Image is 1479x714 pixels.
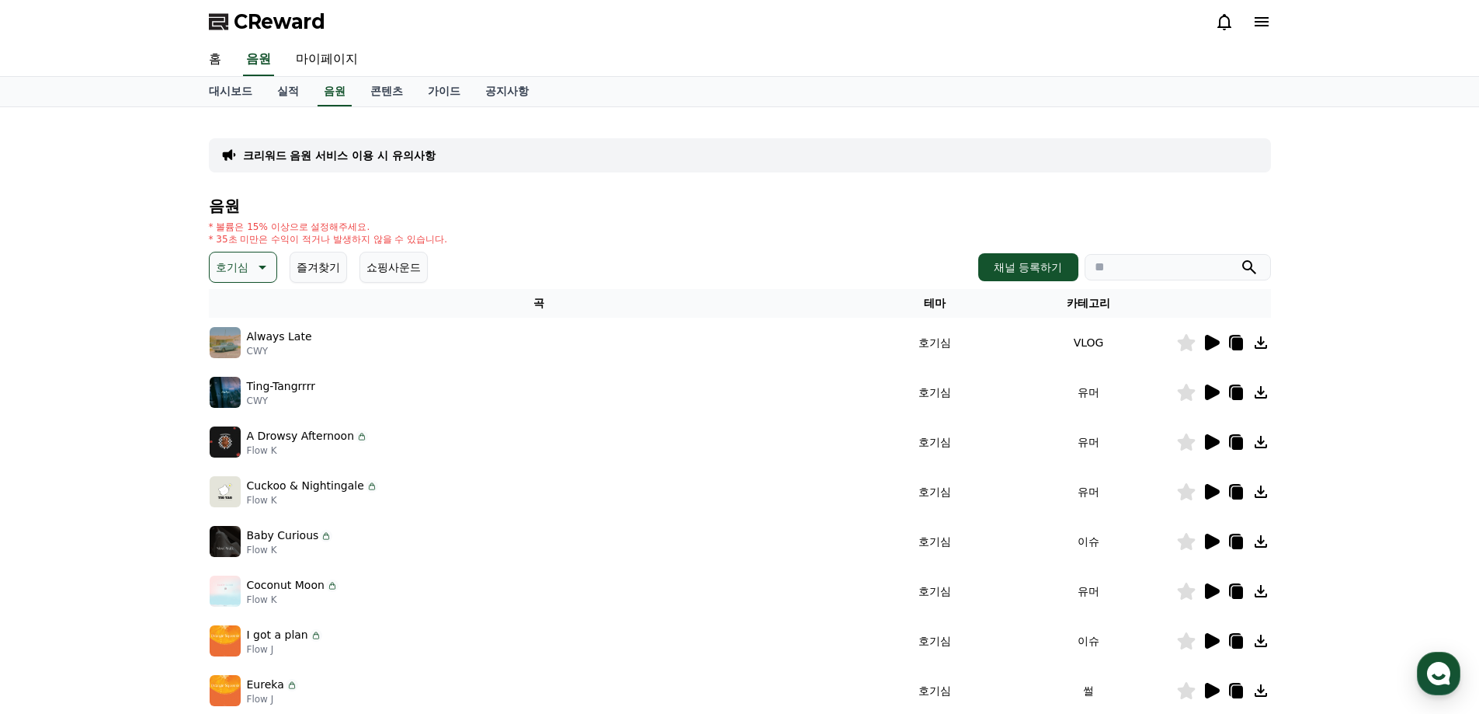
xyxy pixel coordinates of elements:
[247,345,312,357] p: CWY
[210,526,241,557] img: music
[1002,517,1176,566] td: 이슈
[247,428,355,444] p: A Drowsy Afternoon
[290,252,347,283] button: 즐겨찾기
[869,289,1002,318] th: 테마
[1002,367,1176,417] td: 유머
[358,77,415,106] a: 콘텐츠
[247,378,315,395] p: Ting-Tangrrrr
[209,197,1271,214] h4: 음원
[247,329,312,345] p: Always Late
[247,627,308,643] p: I got a plan
[978,253,1078,281] button: 채널 등록하기
[216,256,248,278] p: 호기심
[1002,467,1176,517] td: 유머
[247,594,339,606] p: Flow K
[243,44,274,76] a: 음원
[247,643,322,656] p: Flow J
[247,395,315,407] p: CWY
[415,77,473,106] a: 가이드
[210,625,241,657] img: music
[210,327,241,358] img: music
[247,544,333,556] p: Flow K
[210,675,241,706] img: music
[1002,289,1176,318] th: 카테고리
[234,9,325,34] span: CReward
[210,476,241,507] img: music
[196,44,234,76] a: 홈
[869,616,1002,666] td: 호기심
[247,693,298,705] p: Flow J
[209,233,448,246] p: * 35초 미만은 수익이 적거나 발생하지 않을 수 있습니다.
[210,576,241,607] img: music
[247,444,369,457] p: Flow K
[247,478,364,494] p: Cuckoo & Nightingale
[265,77,311,106] a: 실적
[283,44,370,76] a: 마이페이지
[869,367,1002,417] td: 호기심
[869,417,1002,467] td: 호기심
[869,517,1002,566] td: 호기심
[209,9,325,34] a: CReward
[318,77,352,106] a: 음원
[869,318,1002,367] td: 호기심
[243,148,436,163] a: 크리워드 음원 서비스 이용 시 유의사항
[210,427,241,458] img: music
[247,577,325,594] p: Coconut Moon
[209,252,277,283] button: 호기심
[359,252,428,283] button: 쇼핑사운드
[1002,566,1176,616] td: 유머
[196,77,265,106] a: 대시보드
[473,77,541,106] a: 공지사항
[247,494,378,507] p: Flow K
[210,377,241,408] img: music
[209,289,869,318] th: 곡
[869,467,1002,517] td: 호기심
[247,528,319,544] p: Baby Curious
[247,677,284,693] p: Eureka
[869,566,1002,616] td: 호기심
[209,221,448,233] p: * 볼륨은 15% 이상으로 설정해주세요.
[1002,318,1176,367] td: VLOG
[1002,417,1176,467] td: 유머
[1002,616,1176,666] td: 이슈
